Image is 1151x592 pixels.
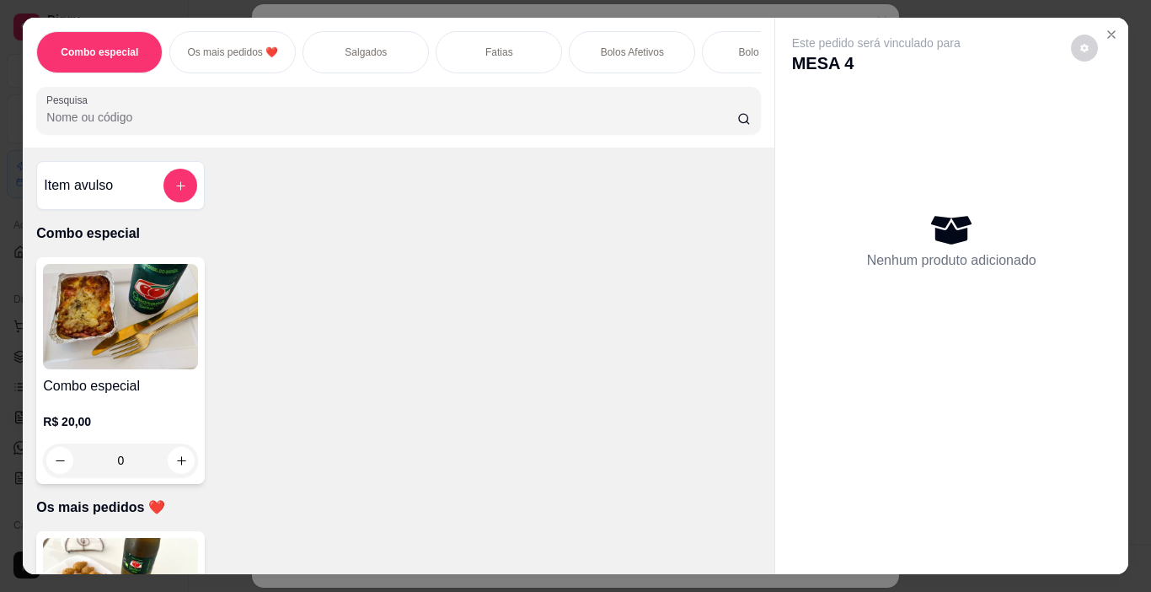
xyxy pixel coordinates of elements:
p: R$ 20,00 [43,413,198,430]
img: product-image [43,264,198,369]
p: Salgados [345,46,387,59]
p: Fatias [485,46,513,59]
p: Este pedido será vinculado para [792,35,961,51]
p: Combo especial [61,46,138,59]
h4: Item avulso [44,175,113,196]
button: decrease-product-quantity [46,447,73,474]
button: increase-product-quantity [168,447,195,474]
button: decrease-product-quantity [1071,35,1098,62]
label: Pesquisa [46,93,94,107]
p: Combo especial [36,223,760,244]
input: Pesquisa [46,109,737,126]
p: Os mais pedidos ❤️ [36,498,760,518]
p: Bolo gelado [739,46,792,59]
p: Nenhum produto adicionado [867,250,1036,271]
button: Close [1098,21,1125,48]
p: Bolos Afetivos [601,46,664,59]
p: MESA 4 [792,51,961,75]
button: add-separate-item [163,169,197,202]
p: Os mais pedidos ❤️ [187,46,278,59]
h4: Combo especial [43,376,198,396]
